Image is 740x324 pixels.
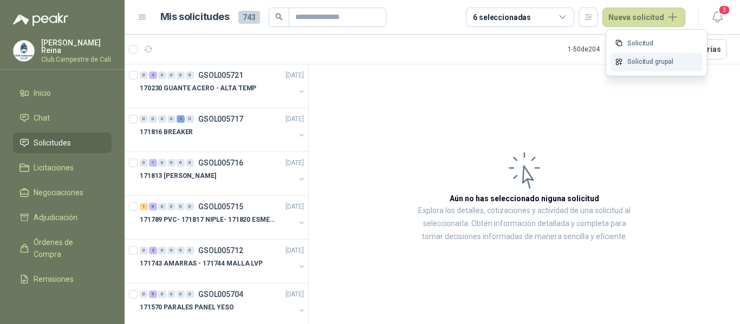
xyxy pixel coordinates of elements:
div: 1 - 50 de 204 [568,41,634,58]
div: 0 [140,115,148,123]
img: Logo peakr [13,13,68,26]
div: 1 [140,203,148,210]
div: 0 [140,247,148,254]
button: 3 [707,8,727,27]
div: 1 [149,159,157,167]
div: 6 seleccionadas [473,11,531,23]
p: 171570 PARALES PANEL YESO [140,302,234,313]
p: GSOL005715 [198,203,243,210]
p: [DATE] [285,114,304,124]
div: 2 [149,71,157,79]
div: 0 [149,115,157,123]
div: 0 [140,159,148,167]
div: 0 [140,71,148,79]
a: Licitaciones [13,157,112,178]
a: Chat [13,108,112,128]
div: 0 [177,203,185,210]
p: [DATE] [285,70,304,81]
a: Solicitud [611,34,703,53]
p: Explora los detalles, cotizaciones y actividad de una solicitud al seleccionarla. Obtén informaci... [417,204,632,243]
img: Company Logo [14,41,34,61]
a: 0 5 0 0 0 0 GSOL005704[DATE] 171570 PARALES PANEL YESO [140,288,306,322]
div: 0 [158,115,166,123]
div: 0 [186,290,194,298]
span: Órdenes de Compra [34,236,101,260]
p: 171816 BREAKER [140,127,193,137]
div: 0 [158,159,166,167]
p: Club Campestre de Cali [41,56,112,63]
p: GSOL005716 [198,159,243,167]
span: Adjudicación [34,211,77,223]
p: GSOL005717 [198,115,243,123]
p: 170230 GUANTE ACERO - ALTA TEMP [140,83,256,94]
p: [DATE] [285,202,304,212]
a: Inicio [13,83,112,103]
div: 0 [177,290,185,298]
button: Nueva solicitud [602,8,685,27]
a: Remisiones [13,269,112,289]
a: 0 0 0 0 2 0 GSOL005717[DATE] 171816 BREAKER [140,113,306,147]
span: Inicio [34,87,51,99]
span: Chat [34,112,50,124]
p: [DATE] [285,158,304,168]
a: 1 6 0 0 0 0 GSOL005715[DATE] 171789 PVC- 171817 NIPLE- 171820 ESMERIL [140,200,306,235]
h3: Aún no has seleccionado niguna solicitud [450,193,599,204]
div: 0 [186,247,194,254]
a: Solicitud grupal [611,52,703,71]
p: GSOL005721 [198,71,243,79]
div: 0 [186,115,194,123]
span: search [275,13,283,21]
p: [DATE] [285,289,304,300]
span: Solicitudes [34,137,71,149]
div: 0 [186,159,194,167]
div: 0 [167,247,176,254]
span: Remisiones [34,273,74,285]
div: 2 [149,247,157,254]
div: 0 [177,247,185,254]
h1: Mis solicitudes [160,9,230,25]
div: 5 [149,290,157,298]
p: 171813 [PERSON_NAME] [140,171,216,181]
a: 0 2 0 0 0 0 GSOL005721[DATE] 170230 GUANTE ACERO - ALTA TEMP [140,69,306,103]
p: GSOL005712 [198,247,243,254]
span: 3 [718,5,730,15]
div: 0 [167,71,176,79]
a: Órdenes de Compra [13,232,112,265]
div: 0 [140,290,148,298]
div: 0 [167,290,176,298]
div: 0 [177,159,185,167]
a: 0 2 0 0 0 0 GSOL005712[DATE] 171743 AMARRAS - 171744 MALLA LVP [140,244,306,279]
a: Configuración [13,294,112,314]
div: 0 [186,203,194,210]
a: Solicitudes [13,133,112,153]
div: 0 [158,203,166,210]
a: Adjudicación [13,207,112,228]
div: 0 [158,247,166,254]
a: Negociaciones [13,182,112,203]
span: Licitaciones [34,162,74,174]
p: [PERSON_NAME] Reina [41,39,112,54]
p: GSOL005704 [198,290,243,298]
p: 171789 PVC- 171817 NIPLE- 171820 ESMERIL [140,215,275,225]
div: 0 [177,71,185,79]
div: 2 [177,115,185,123]
p: [DATE] [285,246,304,256]
div: 0 [158,71,166,79]
span: Negociaciones [34,187,83,199]
span: 743 [238,11,260,24]
div: 0 [186,71,194,79]
div: 0 [167,115,176,123]
a: 0 1 0 0 0 0 GSOL005716[DATE] 171813 [PERSON_NAME] [140,156,306,191]
div: 0 [158,290,166,298]
div: 0 [167,159,176,167]
div: 0 [167,203,176,210]
p: 171743 AMARRAS - 171744 MALLA LVP [140,259,263,269]
div: 6 [149,203,157,210]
